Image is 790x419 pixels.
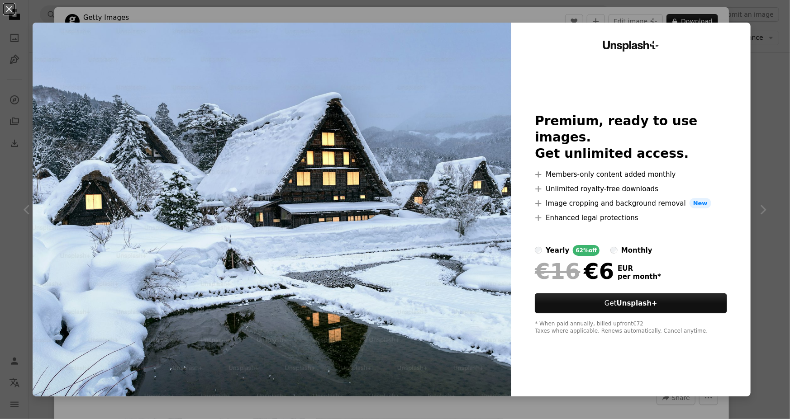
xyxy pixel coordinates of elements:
span: per month * [618,273,661,281]
div: monthly [621,245,652,256]
div: 62% off [573,245,600,256]
div: * When paid annually, billed upfront €72 Taxes where applicable. Renews automatically. Cancel any... [535,320,727,335]
span: New [690,198,711,209]
li: Enhanced legal protections [535,212,727,223]
span: EUR [618,264,661,273]
div: yearly [546,245,569,256]
input: yearly62%off [535,247,542,254]
strong: Unsplash+ [617,299,657,307]
li: Image cropping and background removal [535,198,727,209]
input: monthly [610,247,618,254]
span: €16 [535,259,580,283]
h2: Premium, ready to use images. Get unlimited access. [535,113,727,162]
div: €6 [535,259,614,283]
li: Members-only content added monthly [535,169,727,180]
li: Unlimited royalty-free downloads [535,184,727,194]
button: GetUnsplash+ [535,293,727,313]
